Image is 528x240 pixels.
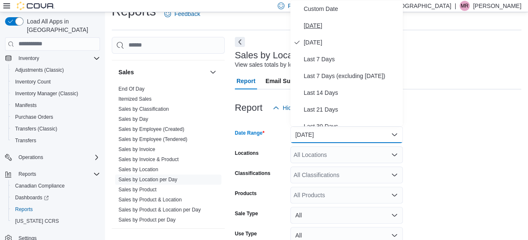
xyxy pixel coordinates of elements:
[391,192,398,198] button: Open list of options
[15,169,39,179] button: Reports
[12,65,67,75] a: Adjustments (Classic)
[118,86,144,92] span: End Of Day
[118,126,184,132] a: Sales by Employee (Created)
[15,125,57,132] span: Transfers (Classic)
[12,89,100,99] span: Inventory Manager (Classic)
[15,102,37,109] span: Manifests
[454,1,456,11] p: |
[12,100,40,110] a: Manifests
[304,54,399,64] span: Last 7 Days
[118,106,169,112] a: Sales by Classification
[118,136,187,143] span: Sales by Employee (Tendered)
[18,171,36,177] span: Reports
[12,65,100,75] span: Adjustments (Classic)
[8,88,103,99] button: Inventory Manager (Classic)
[118,207,201,213] a: Sales by Product & Location per Day
[12,77,100,87] span: Inventory Count
[461,1,469,11] span: MR
[304,121,399,131] span: Last 30 Days
[118,136,187,142] a: Sales by Employee (Tendered)
[12,193,52,203] a: Dashboards
[12,124,60,134] a: Transfers (Classic)
[304,21,399,31] span: [DATE]
[235,50,343,60] h3: Sales by Location per Day
[12,136,39,146] a: Transfers
[118,157,179,162] a: Sales by Invoice & Product
[8,64,103,76] button: Adjustments (Classic)
[473,1,521,11] p: [PERSON_NAME]
[118,116,148,123] span: Sales by Day
[2,52,103,64] button: Inventory
[161,5,203,22] a: Feedback
[304,4,399,14] span: Custom Date
[235,60,400,69] div: View sales totals by location and day for a specified date range.
[15,218,59,224] span: [US_STATE] CCRS
[8,180,103,192] button: Canadian Compliance
[118,197,182,203] a: Sales by Product & Location
[118,49,162,55] a: Products to Archive
[118,156,179,163] span: Sales by Invoice & Product
[118,68,134,76] h3: Sales
[8,192,103,203] a: Dashboards
[12,204,100,214] span: Reports
[112,84,225,228] div: Sales
[391,151,398,158] button: Open list of options
[12,136,100,146] span: Transfers
[18,154,43,161] span: Operations
[118,166,158,173] span: Sales by Location
[208,67,218,77] button: Sales
[118,167,158,172] a: Sales by Location
[235,130,265,136] label: Date Range
[8,76,103,88] button: Inventory Count
[118,187,157,193] a: Sales by Product
[290,207,403,224] button: All
[12,77,54,87] a: Inventory Count
[15,53,100,63] span: Inventory
[12,181,68,191] a: Canadian Compliance
[118,217,176,223] a: Sales by Product per Day
[15,183,65,189] span: Canadian Compliance
[118,146,155,152] a: Sales by Invoice
[290,0,403,126] div: Select listbox
[15,169,100,179] span: Reports
[118,96,152,102] a: Itemized Sales
[12,204,36,214] a: Reports
[15,206,33,213] span: Reports
[235,230,257,237] label: Use Type
[304,71,399,81] span: Last 7 Days (excluding [DATE])
[235,150,259,157] label: Locations
[8,111,103,123] button: Purchase Orders
[235,37,245,47] button: Next
[118,68,206,76] button: Sales
[118,116,148,122] a: Sales by Day
[235,210,258,217] label: Sale Type
[15,53,42,63] button: Inventory
[118,106,169,112] span: Sales by Classification
[304,88,399,98] span: Last 14 Days
[12,216,62,226] a: [US_STATE] CCRS
[391,172,398,178] button: Open list of options
[8,215,103,227] button: [US_STATE] CCRS
[12,89,81,99] a: Inventory Manager (Classic)
[15,194,49,201] span: Dashboards
[118,217,176,223] span: Sales by Product per Day
[304,37,399,47] span: [DATE]
[118,176,177,183] span: Sales by Location per Day
[12,216,100,226] span: Washington CCRS
[118,177,177,183] a: Sales by Location per Day
[8,203,103,215] button: Reports
[2,151,103,163] button: Operations
[118,146,155,153] span: Sales by Invoice
[460,1,470,11] div: Mariana Reimer
[118,126,184,133] span: Sales by Employee (Created)
[24,17,100,34] span: Load All Apps in [GEOGRAPHIC_DATA]
[12,112,57,122] a: Purchase Orders
[15,152,100,162] span: Operations
[265,73,319,89] span: Email Subscription
[8,99,103,111] button: Manifests
[15,67,64,73] span: Adjustments (Classic)
[18,55,39,62] span: Inventory
[17,2,55,10] img: Cova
